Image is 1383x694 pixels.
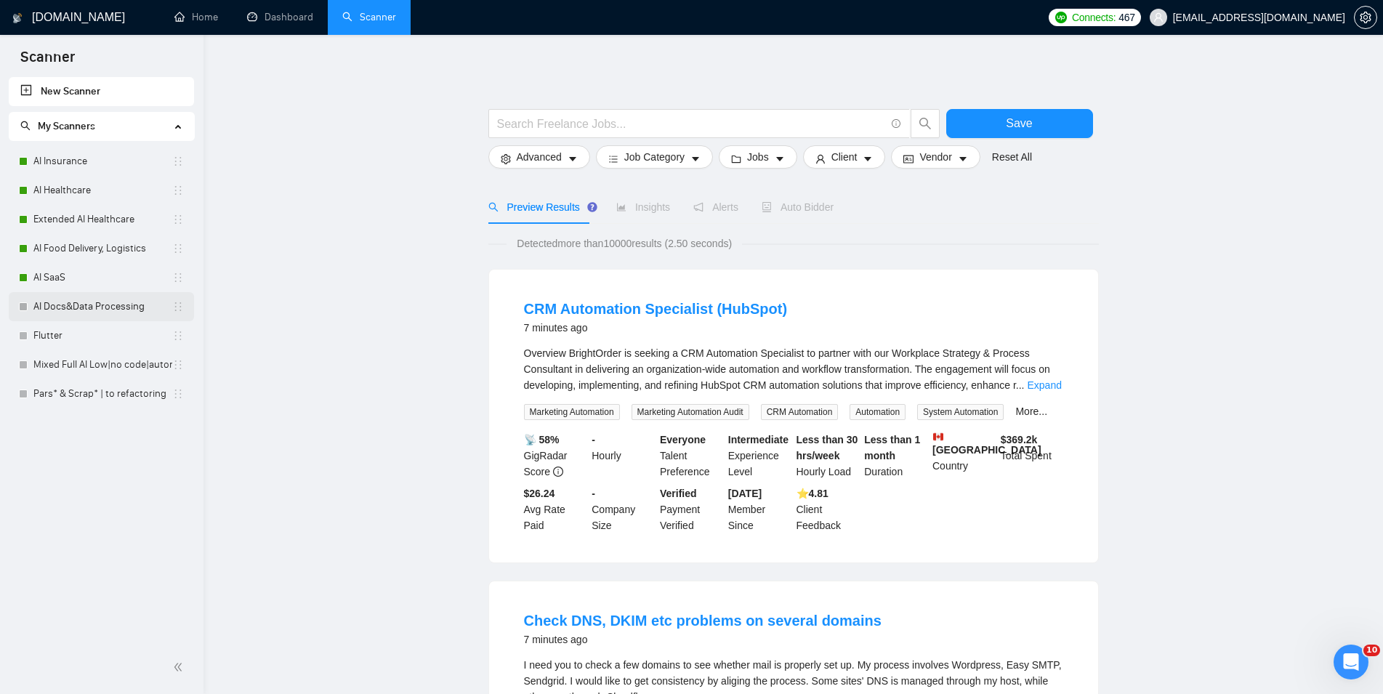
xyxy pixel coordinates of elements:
[488,202,499,212] span: search
[33,205,172,234] a: Extended AI Healthcare
[1006,114,1032,132] span: Save
[616,201,670,213] span: Insights
[1072,9,1116,25] span: Connects:
[33,292,172,321] a: AI Docs&Data Processing
[592,434,595,445] b: -
[488,145,590,169] button: settingAdvancedcaret-down
[861,432,930,480] div: Duration
[725,432,794,480] div: Experience Level
[794,432,862,480] div: Hourly Load
[933,432,943,442] img: 🇨🇦
[919,149,951,165] span: Vendor
[517,149,562,165] span: Advanced
[488,201,593,213] span: Preview Results
[608,153,618,164] span: bars
[632,404,749,420] span: Marketing Automation Audit
[728,488,762,499] b: [DATE]
[589,485,657,533] div: Company Size
[20,120,95,132] span: My Scanners
[9,205,194,234] li: Extended AI Healthcare
[20,77,182,106] a: New Scanner
[1334,645,1368,679] iframe: Intercom live chat
[1118,9,1134,25] span: 467
[616,202,626,212] span: area-chart
[775,153,785,164] span: caret-down
[342,11,396,23] a: searchScanner
[172,243,184,254] span: holder
[174,11,218,23] a: homeHome
[1354,6,1377,29] button: setting
[524,345,1063,393] div: Overview BrightOrder is seeking a CRM Automation Specialist to partner with our Workplace Strateg...
[803,145,886,169] button: userClientcaret-down
[892,119,901,129] span: info-circle
[998,432,1066,480] div: Total Spent
[831,149,858,165] span: Client
[930,432,998,480] div: Country
[524,404,620,420] span: Marketing Automation
[1016,379,1025,391] span: ...
[958,153,968,164] span: caret-down
[693,201,738,213] span: Alerts
[946,109,1093,138] button: Save
[1027,379,1061,391] a: Expand
[762,201,834,213] span: Auto Bidder
[173,660,188,674] span: double-left
[797,434,858,461] b: Less than 30 hrs/week
[731,153,741,164] span: folder
[507,235,742,251] span: Detected more than 10000 results (2.50 seconds)
[524,488,555,499] b: $26.24
[9,292,194,321] li: AI Docs&Data Processing
[719,145,797,169] button: folderJobscaret-down
[33,321,172,350] a: Flutter
[1055,12,1067,23] img: upwork-logo.png
[728,434,789,445] b: Intermediate
[172,359,184,371] span: holder
[9,350,194,379] li: Mixed Full AI Low|no code|automations
[1355,12,1376,23] span: setting
[33,350,172,379] a: Mixed Full AI Low|no code|automations
[172,272,184,283] span: holder
[917,404,1004,420] span: System Automation
[568,153,578,164] span: caret-down
[9,321,194,350] li: Flutter
[911,117,939,130] span: search
[172,330,184,342] span: holder
[891,145,980,169] button: idcardVendorcaret-down
[9,379,194,408] li: Pars* & Scrap* | to refactoring
[850,404,906,420] span: Automation
[1015,405,1047,417] a: More...
[1153,12,1164,23] span: user
[497,115,885,133] input: Search Freelance Jobs...
[586,201,599,214] div: Tooltip anchor
[33,234,172,263] a: AI Food Delivery, Logistics
[592,488,595,499] b: -
[762,202,772,212] span: robot
[932,432,1041,456] b: [GEOGRAPHIC_DATA]
[660,488,697,499] b: Verified
[521,485,589,533] div: Avg Rate Paid
[172,388,184,400] span: holder
[9,263,194,292] li: AI SaaS
[624,149,685,165] span: Job Category
[657,432,725,480] div: Talent Preference
[172,185,184,196] span: holder
[1001,434,1038,445] b: $ 369.2k
[863,153,873,164] span: caret-down
[33,263,172,292] a: AI SaaS
[761,404,839,420] span: CRM Automation
[725,485,794,533] div: Member Since
[172,214,184,225] span: holder
[524,319,788,336] div: 7 minutes ago
[524,347,1050,391] span: Overview BrightOrder is seeking a CRM Automation Specialist to partner with our Workplace Strateg...
[553,467,563,477] span: info-circle
[9,147,194,176] li: AI Insurance
[9,77,194,106] li: New Scanner
[524,301,788,317] a: CRM Automation Specialist (HubSpot)
[864,434,920,461] b: Less than 1 month
[1354,12,1377,23] a: setting
[172,301,184,312] span: holder
[247,11,313,23] a: dashboardDashboard
[38,120,95,132] span: My Scanners
[596,145,713,169] button: barsJob Categorycaret-down
[992,149,1032,165] a: Reset All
